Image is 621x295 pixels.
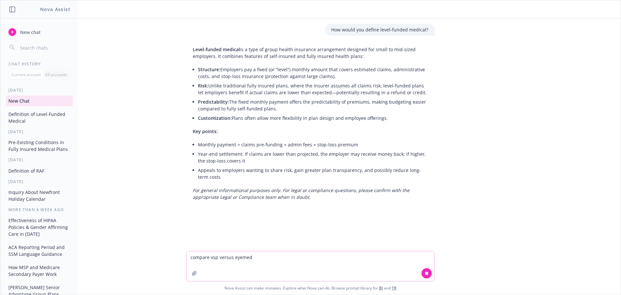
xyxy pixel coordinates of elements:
[3,281,618,295] span: Nova Assist can make mistakes. Explore what Nova can do: Browse prompt library for and
[198,83,208,89] span: Risk:
[6,96,73,106] button: New Chat
[198,99,229,105] span: Predictability:
[1,61,78,67] div: Chat History
[6,165,73,176] button: Definition of RAF
[198,81,428,97] li: Unlike traditional fully insured plans, where the insurer assumes all claims risk, level-funded p...
[379,285,383,291] a: BI
[6,242,73,259] button: ACA Reporting Period and SSM Language Guidance
[198,115,232,121] span: Customization:
[19,43,70,52] input: Search chats
[6,262,73,279] button: How MSP and Medicare Secondary Payer Work
[1,87,78,93] div: [DATE]
[40,6,71,13] h1: Nova Assist
[1,157,78,163] div: [DATE]
[193,46,428,60] p: is a type of group health insurance arrangement designed for small to mid-sized employers. It com...
[198,140,428,149] li: Monthly payment = claims pre-funding + admin fees + stop-loss premium
[331,26,428,33] p: How would you define level-funded medical?
[392,285,397,291] a: TR
[6,26,73,38] button: New chat
[198,113,428,123] li: Plans often allow more flexibility in plan design and employee offerings.
[45,72,67,77] p: All accounts
[6,187,73,204] button: Inquiry About Newfront Holiday Calendar
[6,137,73,154] button: Pre-Existing Conditions in Fully Insured Medical Plans
[193,46,240,52] span: Level-funded medical
[1,207,78,212] div: More than a week ago
[198,149,428,165] li: Year-end settlement: If claims are lower than projected, the employer may receive money back; if ...
[193,128,218,134] span: Key points:
[1,129,78,134] div: [DATE]
[19,29,41,36] span: New chat
[198,97,428,113] li: The fixed monthly payment offers the predictability of premiums, making budgeting easier compared...
[198,65,428,81] li: Employers pay a fixed (or “level”) monthly amount that covers estimated claims, administrative co...
[1,179,78,184] div: [DATE]
[6,215,73,239] button: Effectiveness of HIPAA Policies & Gender Affirming Care in [DATE]
[193,187,409,200] em: For general informational purposes only. For legal or compliance questions, please confirm with t...
[198,165,428,182] li: Appeals to employers wanting to share risk, gain greater plan transparency, and possibly reduce l...
[6,109,73,126] button: Definition of Level-Funded Medical
[198,66,220,73] span: Structure:
[12,72,41,77] p: Current account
